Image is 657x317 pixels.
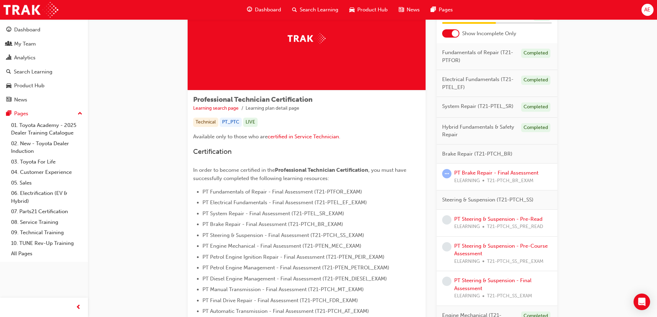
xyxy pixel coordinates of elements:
[425,3,458,17] a: pages-iconPages
[3,51,85,64] a: Analytics
[14,68,52,76] div: Search Learning
[193,105,239,111] a: Learning search page
[442,277,451,286] span: learningRecordVerb_NONE-icon
[202,254,385,260] span: PT Petrol Engine Ignition Repair - Final Assessment (T21-PTEN_PEIR_EXAM)
[644,6,650,14] span: AE
[454,258,480,266] span: ELEARNING
[442,123,516,139] span: Hybrid Fundamentals & Safety Repair
[220,118,242,127] div: PT_PTC
[243,118,258,127] div: LIVE
[3,79,85,92] a: Product Hub
[3,107,85,120] button: Pages
[439,6,453,14] span: Pages
[442,169,451,178] span: learningRecordVerb_ATTEMPT-icon
[76,303,81,312] span: prev-icon
[193,96,312,103] span: Professional Technician Certification
[442,150,512,158] span: Brake Repair (T21-PTCH_BR)
[454,177,480,185] span: ELEARNING
[202,286,364,293] span: PT Manual Transmission - Final Assessment (T21-PTCH_MT_EXAM)
[344,3,393,17] a: car-iconProduct Hub
[8,120,85,138] a: 01. Toyota Academy - 2025 Dealer Training Catalogue
[521,49,550,58] div: Completed
[3,38,85,50] a: My Team
[634,294,650,310] div: Open Intercom Messenger
[393,3,425,17] a: news-iconNews
[454,277,531,291] a: PT Steering & Suspension - Final Assessment
[442,76,516,91] span: Electrical Fundamentals (T21-PTEL_EF)
[14,54,36,62] div: Analytics
[247,6,252,14] span: guage-icon
[641,4,654,16] button: AE
[6,111,11,117] span: pages-icon
[202,232,364,238] span: PT Steering & Suspension - Final Assessment (T21-PTCH_SS_EXAM)
[193,133,268,140] span: Available only to those who are
[8,248,85,259] a: All Pages
[288,33,326,44] img: Trak
[202,243,361,249] span: PT Engine Mechanical - Final Assessment (T21-PTEN_MEC_EXAM)
[6,55,11,61] span: chart-icon
[357,6,388,14] span: Product Hub
[241,3,287,17] a: guage-iconDashboard
[8,206,85,217] a: 07. Parts21 Certification
[454,216,542,222] a: PT Steering & Suspension - Pre-Read
[431,6,436,14] span: pages-icon
[14,110,28,118] div: Pages
[202,265,389,271] span: PT Petrol Engine Management - Final Assessment (T21-PTEN_PETROL_EXAM)
[8,167,85,178] a: 04. Customer Experience
[202,189,362,195] span: PT Fundamentals of Repair - Final Assessment (T21-PTFOR_EXAM)
[454,170,538,176] a: PT Brake Repair - Final Assessment
[8,157,85,167] a: 03. Toyota For Life
[3,23,85,36] a: Dashboard
[14,96,27,104] div: News
[487,177,534,185] span: T21-PTCH_BR_EXAM
[300,6,338,14] span: Search Learning
[275,167,368,173] span: Professional Technician Certification
[487,223,543,231] span: T21-PTCH_SS_PRE_READ
[442,242,451,251] span: learningRecordVerb_NONE-icon
[442,49,516,64] span: Fundamentals of Repair (T21-PTFOR)
[521,76,550,85] div: Completed
[349,6,355,14] span: car-icon
[6,97,11,103] span: news-icon
[202,221,343,227] span: PT Brake Repair - Final Assessment (T21-PTCH_BR_EXAM)
[8,138,85,157] a: 02. New - Toyota Dealer Induction
[487,292,532,300] span: T21-PTCH_SS_EXAM
[202,199,367,206] span: PT Electrical Fundamentals - Final Assessment (T21-PTEL_EF_EXAM)
[8,188,85,206] a: 06. Electrification (EV & Hybrid)
[193,148,232,156] span: Certification
[454,243,548,257] a: PT Steering & Suspension - Pre-Course Assessment
[14,40,36,48] div: My Team
[193,167,275,173] span: In order to become certified in the
[6,27,11,33] span: guage-icon
[202,308,369,314] span: PT Automatic Transmission - Final Assessment (T21-PTCH_AT_EXAM)
[287,3,344,17] a: search-iconSearch Learning
[193,167,408,181] span: , you must have successfully completed the following learning resources:
[268,133,339,140] a: certified in Service Technician
[78,109,82,118] span: up-icon
[193,118,218,127] div: Technical
[202,210,344,217] span: PT System Repair - Final Assessment (T21-PTEL_SR_EXAM)
[407,6,420,14] span: News
[521,123,550,132] div: Completed
[442,215,451,225] span: learningRecordVerb_NONE-icon
[6,69,11,75] span: search-icon
[292,6,297,14] span: search-icon
[3,93,85,106] a: News
[8,217,85,228] a: 08. Service Training
[3,2,58,18] a: Trak
[454,223,480,231] span: ELEARNING
[399,6,404,14] span: news-icon
[339,133,340,140] span: .
[487,258,544,266] span: T21-PTCH_SS_PRE_EXAM
[14,26,40,34] div: Dashboard
[8,238,85,249] a: 10. TUNE Rev-Up Training
[8,178,85,188] a: 05. Sales
[442,102,514,110] span: System Repair (T21-PTEL_SR)
[6,41,11,47] span: people-icon
[454,292,480,300] span: ELEARNING
[521,102,550,112] div: Completed
[3,22,85,107] button: DashboardMy TeamAnalyticsSearch LearningProduct HubNews
[246,105,299,112] li: Learning plan detail page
